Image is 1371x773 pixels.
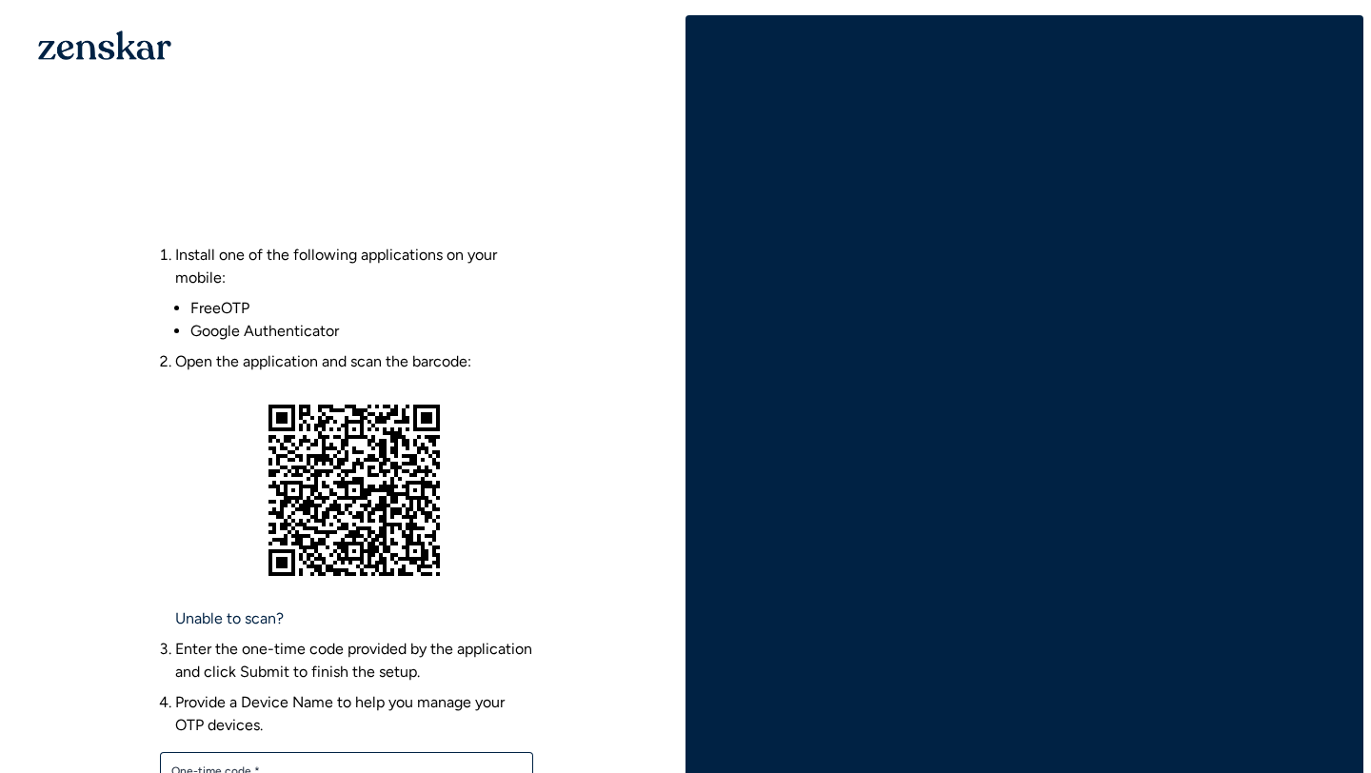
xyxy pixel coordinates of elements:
li: Google Authenticator [190,320,533,343]
a: Unable to scan? [175,607,284,630]
p: Open the application and scan the barcode: [175,350,533,373]
li: FreeOTP [190,297,533,320]
img: 1OGAJ2xQqyY4LXKgY66KYq0eOWRCkrZdAb3gUhuVAqdWPZE9SRJmCz+oDMSn4zDLXe31Ii730ItAGKgCKgCCgCikA4Av8PJUP... [38,30,171,60]
img: Figure: Barcode [237,373,471,607]
p: Install one of the following applications on your mobile: [175,244,533,289]
li: Provide a Device Name to help you manage your OTP devices. [175,691,533,737]
li: Enter the one-time code provided by the application and click Submit to finish the setup. [175,638,533,684]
